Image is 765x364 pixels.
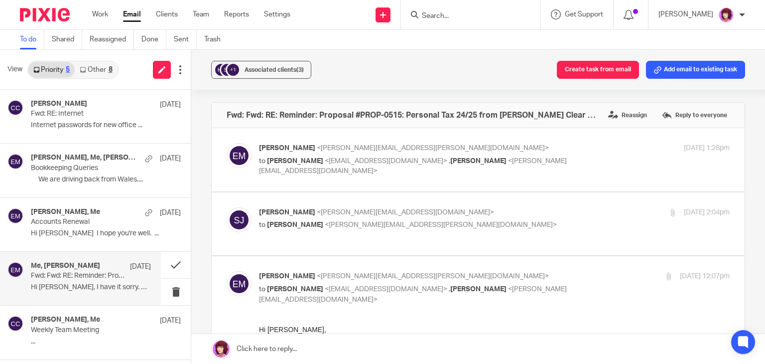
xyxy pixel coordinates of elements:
p: [DATE] [160,316,181,326]
h4: [PERSON_NAME] [31,100,87,108]
span: [PERSON_NAME] [259,145,315,152]
span: [PERSON_NAME] [267,221,323,228]
span: [PERSON_NAME] [267,158,323,165]
a: Other8 [75,62,117,78]
span: [PERSON_NAME] [259,209,315,216]
h4: [PERSON_NAME], Me [31,316,100,324]
a: Done [141,30,166,49]
img: svg%3E [214,62,229,77]
div: +1 [227,64,239,76]
span: Associated clients [245,67,304,73]
span: <[EMAIL_ADDRESS][DOMAIN_NAME]> [325,158,447,165]
span: [PERSON_NAME] [267,286,323,293]
p: Fwd: Fwd: RE: Reminder: Proposal #PROP-0515: Personal Tax 24/25 from [PERSON_NAME] Clear Accounti... [31,272,127,280]
p: [DATE] 2:04pm [684,207,730,218]
p: Accounts Renewal [31,218,151,226]
img: svg%3E [220,62,235,77]
span: <[PERSON_NAME][EMAIL_ADDRESS][PERSON_NAME][DOMAIN_NAME]> [317,273,549,280]
span: <[PERSON_NAME][EMAIL_ADDRESS][DOMAIN_NAME]> [317,209,494,216]
div: 8 [109,66,113,73]
h4: Fwd: Fwd: RE: Reminder: Proposal #PROP-0515: Personal Tax 24/25 from [PERSON_NAME] Clear Accounti... [227,110,596,120]
img: svg%3E [7,154,23,170]
button: Add email to existing task [646,61,745,79]
a: Priority5 [28,62,75,78]
span: , [449,158,450,165]
span: <[PERSON_NAME][EMAIL_ADDRESS][PERSON_NAME][DOMAIN_NAME]> [325,221,557,228]
a: Work [92,9,108,19]
p: Fwd: RE: Internet [31,110,151,118]
button: +1 Associated clients(3) [211,61,311,79]
span: [PERSON_NAME] [450,158,507,165]
span: (3) [296,67,304,73]
p: [DATE] [160,208,181,218]
span: to [259,158,265,165]
p: [DATE] 1:28pm [684,143,730,154]
img: svg%3E [227,271,252,296]
h4: Me, [PERSON_NAME] [31,262,100,270]
a: Settings [264,9,290,19]
p: Bookkeeping Queries [31,164,151,173]
p: Weekly Team Meeting [31,326,151,335]
p: ... [31,338,181,346]
img: svg%3E [7,316,23,332]
img: svg%3E [7,262,23,278]
p: Internet passwords for new office ... [31,121,181,130]
a: Sent [174,30,197,49]
span: Get Support [565,11,603,18]
a: Clients [156,9,178,19]
button: Create task from email [557,61,639,79]
img: svg%3E [7,208,23,224]
label: Reassign [606,108,649,123]
span: <[PERSON_NAME][EMAIL_ADDRESS][DOMAIN_NAME]> [259,286,567,303]
span: , [449,286,450,293]
span: to [259,221,265,228]
a: Email [123,9,141,19]
img: svg%3E [7,100,23,116]
p: Hi [PERSON_NAME], I have it sorry. We are away... [31,283,151,292]
p: [DATE] 12:07pm [680,271,730,282]
span: to [259,286,265,293]
a: Shared [52,30,82,49]
label: Reply to everyone [659,108,730,123]
p: Hi [PERSON_NAME] I hope you're well. ... [31,229,181,238]
p: [DATE] [160,100,181,110]
a: Reassigned [90,30,134,49]
img: Emma%20M%20Purple.png [718,7,734,23]
div: 5 [66,66,70,73]
p: [PERSON_NAME] [658,9,713,19]
span: View [7,64,22,75]
p: We are driving back from Wales.... [31,176,181,184]
span: <[EMAIL_ADDRESS][DOMAIN_NAME]> [325,286,447,293]
img: svg%3E [227,143,252,168]
a: To do [20,30,44,49]
input: Search [421,12,510,21]
h4: [PERSON_NAME], Me, [PERSON_NAME] [31,154,140,162]
h4: [PERSON_NAME], Me [31,208,100,216]
a: Team [193,9,209,19]
span: <[PERSON_NAME][EMAIL_ADDRESS][PERSON_NAME][DOMAIN_NAME]> [317,145,549,152]
img: Pixie [20,8,70,21]
span: [PERSON_NAME] [450,286,507,293]
p: [DATE] [160,154,181,164]
span: [PERSON_NAME] [259,273,315,280]
a: Trash [204,30,228,49]
a: Reports [224,9,249,19]
p: [DATE] [130,262,151,272]
img: svg%3E [227,207,252,232]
